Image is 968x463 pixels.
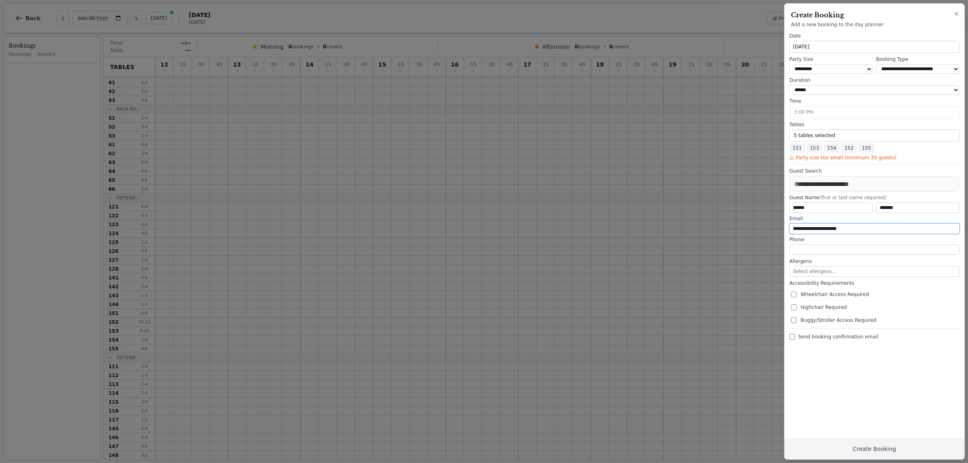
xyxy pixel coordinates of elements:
p: Add a new booking to the day planner [791,21,958,28]
span: Wheelchair Access Required [801,291,869,298]
label: Tables [789,121,960,128]
span: Highchair Required [801,304,847,311]
span: 154 [824,143,840,153]
input: Buggy/Stroller Access Required [791,317,797,323]
label: Email [789,215,960,222]
button: 5 tables selected [789,129,960,142]
span: Party size too small (minimum 30 guests) [796,154,897,161]
label: Booking Type [876,56,960,63]
span: (first or last name required) [819,195,886,200]
span: Buggy/Stroller Access Required [801,317,876,323]
span: 153 [807,143,822,153]
span: 155 [859,143,874,153]
input: Wheelchair Access Required [791,292,797,297]
h2: Create Booking [791,10,958,20]
span: Select allergens... [793,269,836,274]
label: Party Size [789,56,873,63]
span: 152 [841,143,857,153]
input: Highchair Required [791,304,797,310]
label: Accessibility Requirements [789,280,960,286]
button: Select allergens... [789,266,960,277]
button: [DATE] [789,41,960,53]
button: Create Booking [784,438,964,459]
label: Allergens [789,258,960,265]
span: Send booking confirmation email [798,334,878,340]
input: Send booking confirmation email [789,334,795,340]
label: Time [789,98,960,104]
label: Date [789,33,960,39]
label: Phone [789,236,960,243]
span: 151 [789,143,805,153]
label: Guest Search [789,168,960,174]
label: Duration [789,77,960,83]
label: Guest Name [789,194,960,201]
button: 3:00 PM [789,106,960,118]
